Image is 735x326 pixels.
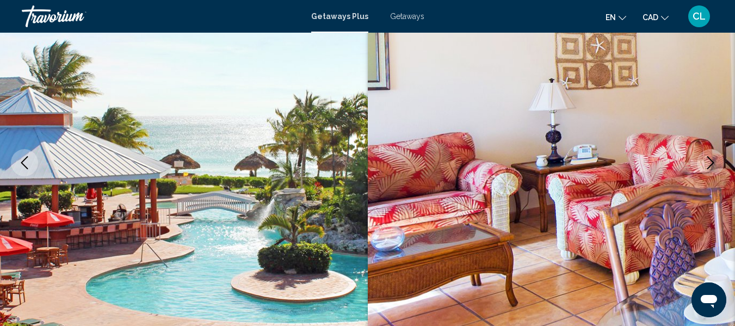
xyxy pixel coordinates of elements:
[685,5,713,28] button: User Menu
[697,149,724,176] button: Next image
[643,9,669,25] button: Change currency
[11,149,38,176] button: Previous image
[693,11,706,22] span: CL
[606,13,616,22] span: en
[22,5,300,27] a: Travorium
[691,282,726,317] iframe: Bouton de lancement de la fenêtre de messagerie
[643,13,658,22] span: CAD
[606,9,626,25] button: Change language
[311,12,368,21] a: Getaways Plus
[390,12,424,21] a: Getaways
